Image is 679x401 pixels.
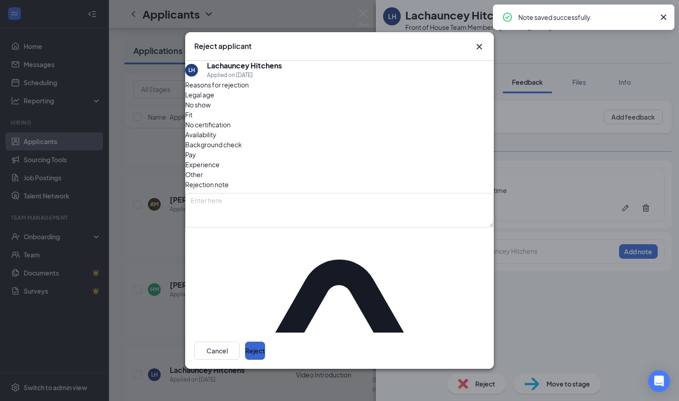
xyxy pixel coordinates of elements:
[194,342,240,360] button: Cancel
[502,12,513,23] svg: CheckmarkCircle
[185,120,231,130] span: No certification
[474,41,485,52] svg: Cross
[185,81,249,89] span: Reasons for rejection
[658,12,669,23] svg: Cross
[185,90,214,100] span: Legal age
[185,140,242,150] span: Background check
[185,159,220,169] span: Experience
[185,100,211,110] span: No show
[518,12,654,23] div: Note saved successfully.
[185,110,192,120] span: Fit
[207,61,282,71] h5: Lachauncey Hitchens
[185,130,216,140] span: Availability
[188,66,195,74] div: LH
[194,41,251,51] h3: Reject applicant
[185,150,196,159] span: Pay
[207,71,282,80] div: Applied on [DATE]
[185,169,203,179] span: Other
[648,370,670,392] div: Open Intercom Messenger
[185,180,229,188] span: Rejection note
[474,41,485,52] button: Close
[245,342,265,360] button: Reject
